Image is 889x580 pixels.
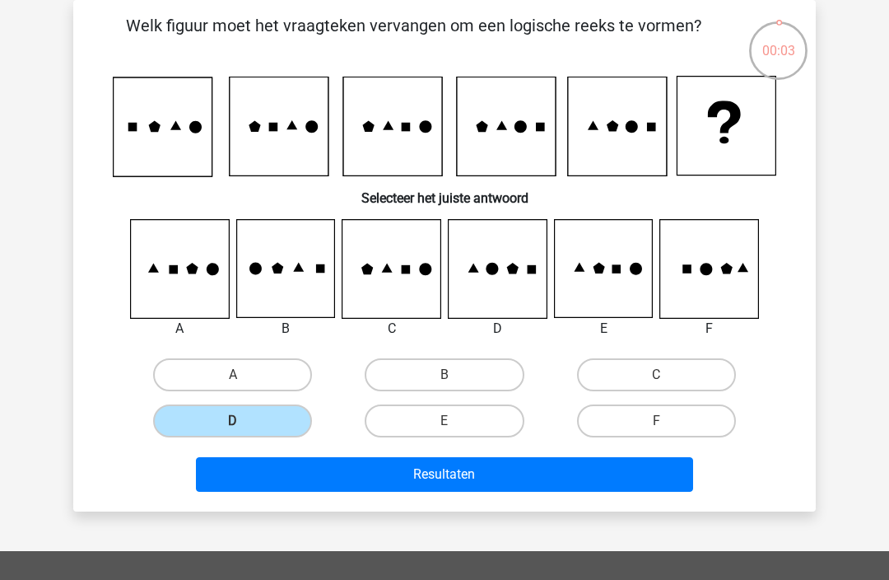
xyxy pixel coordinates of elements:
label: A [153,358,312,391]
label: D [153,405,312,437]
div: F [647,319,771,339]
div: D [435,319,560,339]
label: E [365,405,524,437]
div: 00:03 [747,20,809,61]
div: E [542,319,666,339]
div: B [224,319,348,339]
label: C [577,358,736,391]
h6: Selecteer het juiste antwoord [100,177,789,206]
div: A [118,319,242,339]
label: F [577,405,736,437]
label: B [365,358,524,391]
div: C [329,319,454,339]
button: Resultaten [196,457,694,492]
p: Welk figuur moet het vraagteken vervangen om een logische reeks te vormen? [100,13,728,63]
